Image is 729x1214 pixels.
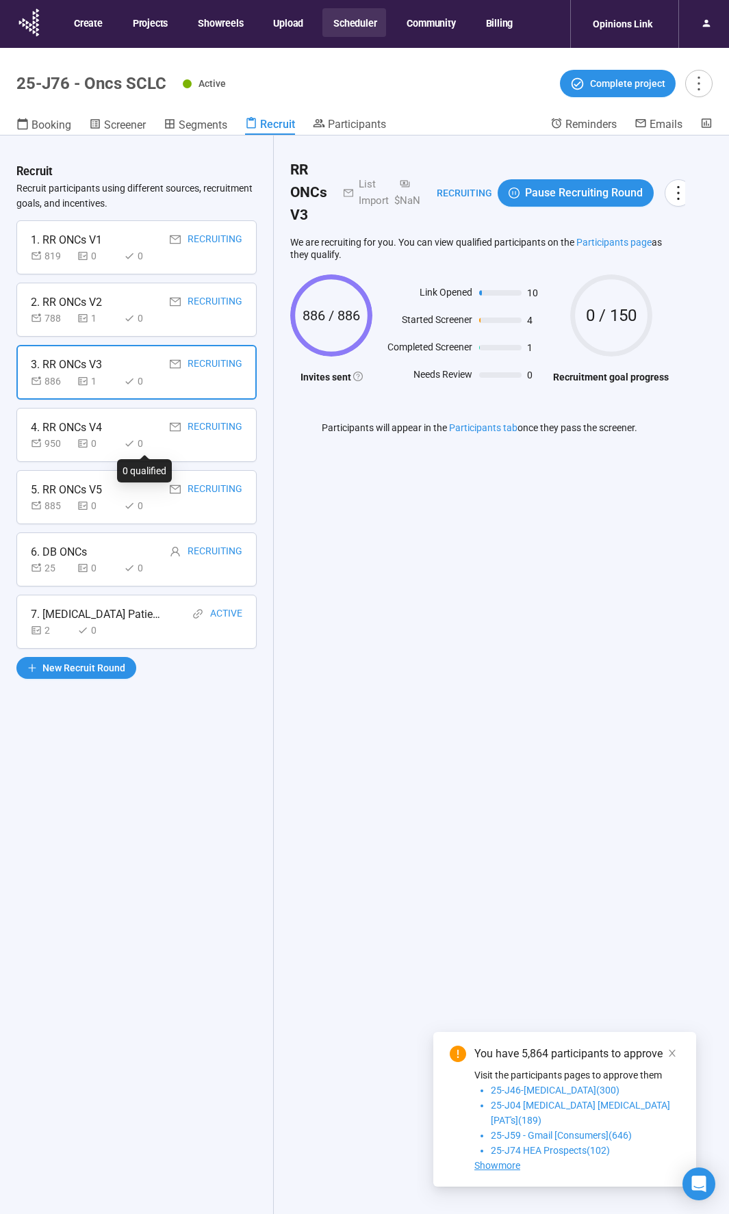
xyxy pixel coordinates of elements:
[565,118,617,131] span: Reminders
[31,560,72,576] div: 25
[590,76,665,91] span: Complete project
[328,118,386,131] span: Participants
[491,1100,670,1126] span: 25-J04 [MEDICAL_DATA] [MEDICAL_DATA] [PAT's](189)
[667,1048,677,1058] span: close
[245,117,295,135] a: Recruit
[199,78,226,89] span: Active
[527,343,546,352] span: 1
[77,560,118,576] div: 0
[31,623,72,638] div: 2
[474,1046,680,1062] div: You have 5,864 participants to approve
[31,311,72,326] div: 788
[635,117,682,133] a: Emails
[379,339,472,360] div: Completed Screener
[63,8,112,37] button: Create
[31,118,71,131] span: Booking
[685,70,713,97] button: more
[170,359,181,370] span: mail
[576,237,652,248] a: Participants page
[124,436,165,451] div: 0
[27,663,37,673] span: plus
[379,285,472,305] div: Link Opened
[188,356,242,373] div: Recruiting
[31,543,87,560] div: 6. DB ONCs
[498,179,654,207] button: pause-circlePause Recruiting Round
[124,498,165,513] div: 0
[31,436,72,451] div: 950
[31,419,102,436] div: 4. RR ONCs V4
[31,356,102,373] div: 3. RR ONCs V3
[527,315,546,325] span: 4
[31,231,102,248] div: 1. RR ONCs V1
[474,1068,680,1083] p: Visit the participants pages to approve them
[16,657,136,679] button: plusNew Recruit Round
[665,179,692,207] button: more
[31,498,72,513] div: 885
[527,370,546,380] span: 0
[31,606,161,623] div: 7. [MEDICAL_DATA] Patients
[389,177,420,209] div: $NaN
[525,184,643,201] span: Pause Recruiting Round
[450,1046,466,1062] span: exclamation-circle
[353,372,363,381] span: question-circle
[669,183,687,202] span: more
[396,8,465,37] button: Community
[210,606,242,623] div: Active
[77,374,118,389] div: 1
[124,248,165,263] div: 0
[313,117,386,133] a: Participants
[527,288,546,298] span: 10
[420,185,492,201] div: Recruiting
[122,8,177,37] button: Projects
[16,74,166,93] h1: 25-J76 - Oncs SCLC
[475,8,523,37] button: Billing
[322,8,386,37] button: Scheduler
[188,543,242,560] div: Recruiting
[170,234,181,245] span: mail
[290,370,372,385] h4: Invites sent
[491,1145,610,1156] span: 25-J74 HEA Prospects(102)
[192,608,203,619] span: link
[16,117,71,135] a: Booking
[327,188,353,198] span: mail
[585,11,661,37] div: Opinions Link
[290,309,372,322] span: 886 / 886
[77,311,118,326] div: 1
[164,117,227,135] a: Segments
[290,159,327,227] h2: RR ONCs V3
[322,420,637,435] p: Participants will appear in the once they pass the screener.
[117,459,172,482] div: 0 qualified
[89,117,146,135] a: Screener
[509,188,520,198] span: pause-circle
[104,118,146,131] span: Screener
[77,436,118,451] div: 0
[31,374,72,389] div: 886
[449,422,517,433] a: Participants tab
[170,296,181,307] span: mail
[290,236,669,261] p: We are recruiting for you. You can view qualified participants on the as they qualify.
[179,118,227,131] span: Segments
[31,294,102,311] div: 2. RR ONCs V2
[353,177,389,209] div: List Import
[124,311,165,326] div: 0
[188,231,242,248] div: Recruiting
[188,419,242,436] div: Recruiting
[689,74,708,92] span: more
[491,1130,632,1141] span: 25-J59 - Gmail [Consumers](646)
[77,248,118,263] div: 0
[260,118,295,131] span: Recruit
[188,294,242,311] div: Recruiting
[474,1160,520,1171] span: Showmore
[553,370,669,385] h4: Recruitment goal progress
[77,498,118,513] div: 0
[188,481,242,498] div: Recruiting
[170,546,181,557] span: user
[170,484,181,495] span: mail
[379,312,472,333] div: Started Screener
[42,660,125,675] span: New Recruit Round
[491,1085,619,1096] span: 25-J46-[MEDICAL_DATA](300)
[187,8,253,37] button: Showreels
[570,307,652,324] span: 0 / 150
[124,374,165,389] div: 0
[31,248,72,263] div: 819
